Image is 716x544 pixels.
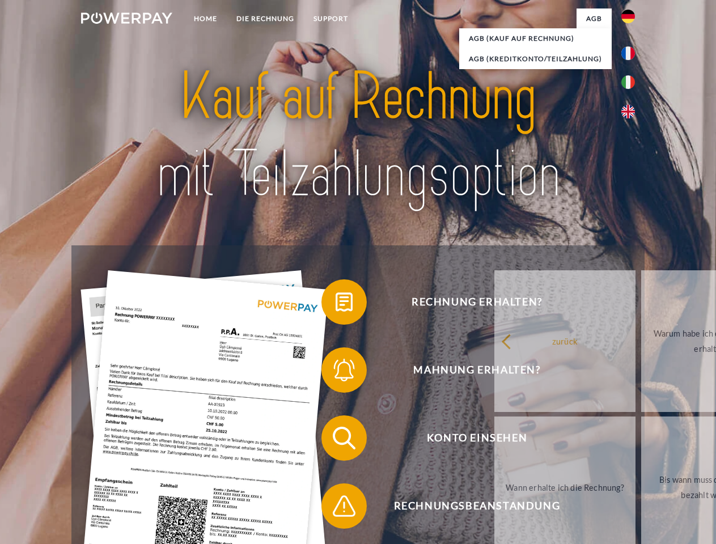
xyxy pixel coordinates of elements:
[330,288,358,316] img: qb_bill.svg
[501,479,629,495] div: Wann erhalte ich die Rechnung?
[330,424,358,452] img: qb_search.svg
[621,105,635,118] img: en
[459,49,612,69] a: AGB (Kreditkonto/Teilzahlung)
[338,347,616,393] span: Mahnung erhalten?
[321,415,616,461] button: Konto einsehen
[577,8,612,29] a: agb
[304,8,358,29] a: SUPPORT
[81,12,172,24] img: logo-powerpay-white.svg
[338,483,616,529] span: Rechnungsbeanstandung
[621,75,635,89] img: it
[108,54,608,217] img: title-powerpay_de.svg
[621,46,635,60] img: fr
[321,483,616,529] button: Rechnungsbeanstandung
[227,8,304,29] a: DIE RECHNUNG
[330,356,358,384] img: qb_bell.svg
[338,279,616,325] span: Rechnung erhalten?
[459,28,612,49] a: AGB (Kauf auf Rechnung)
[338,415,616,461] span: Konto einsehen
[321,279,616,325] button: Rechnung erhalten?
[621,10,635,23] img: de
[184,8,227,29] a: Home
[501,333,629,348] div: zurück
[330,492,358,520] img: qb_warning.svg
[321,347,616,393] button: Mahnung erhalten?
